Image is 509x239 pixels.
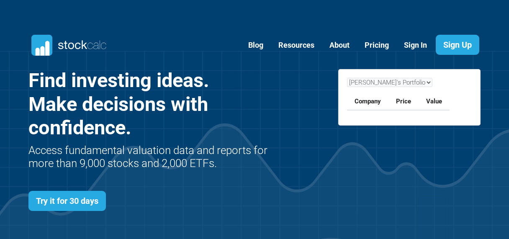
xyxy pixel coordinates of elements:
a: Sign Up [436,35,479,55]
a: Blog [242,35,270,56]
a: About [323,35,356,56]
h1: Find investing ideas. Make decisions with confidence. [28,69,287,139]
th: Company [347,93,388,110]
a: Try it for 30 days [28,191,106,211]
a: Pricing [358,35,395,56]
h2: Access fundamental valuation data and reports for more than 9,000 stocks and 2,000 ETFs. [28,144,287,170]
a: Resources [272,35,321,56]
a: Sign In [398,35,433,56]
th: Value [419,93,450,110]
th: Price [388,93,419,110]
